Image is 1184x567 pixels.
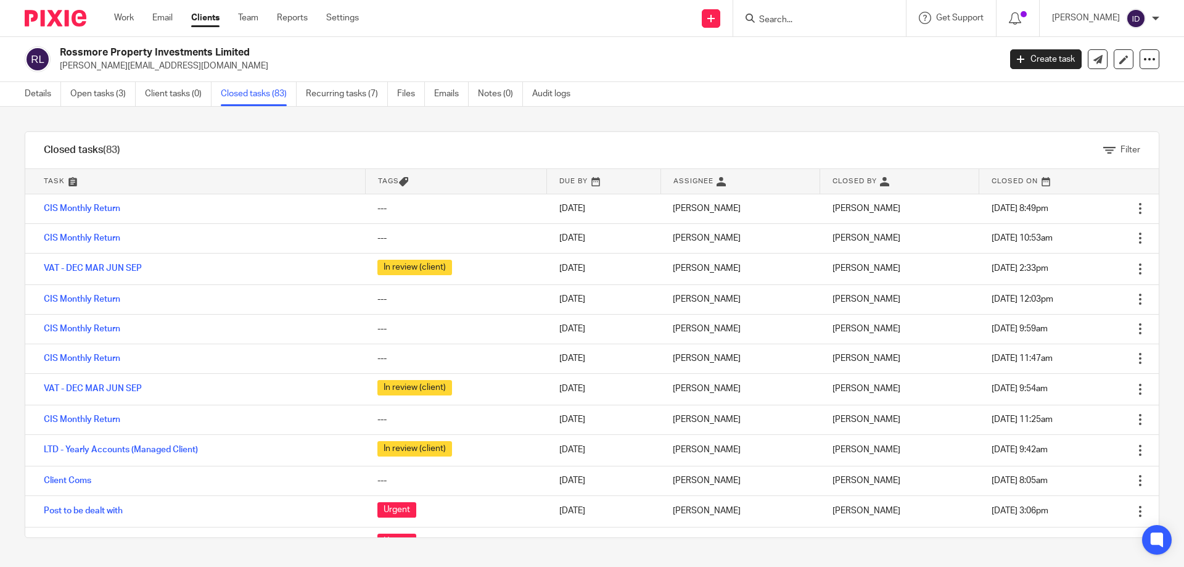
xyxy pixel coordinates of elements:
[25,10,86,27] img: Pixie
[832,264,900,273] span: [PERSON_NAME]
[377,232,535,244] div: ---
[547,495,660,527] td: [DATE]
[660,314,820,344] td: [PERSON_NAME]
[377,202,535,215] div: ---
[377,502,416,518] span: Urgent
[377,413,535,426] div: ---
[547,314,660,344] td: [DATE]
[365,169,547,194] th: Tags
[832,295,900,304] span: [PERSON_NAME]
[992,204,1048,213] span: [DATE] 8:49pm
[547,466,660,495] td: [DATE]
[377,323,535,335] div: ---
[660,194,820,223] td: [PERSON_NAME]
[44,507,123,515] a: Post to be dealt with
[44,476,91,485] a: Client Coms
[377,260,452,275] span: In review (client)
[377,474,535,487] div: ---
[660,223,820,253] td: [PERSON_NAME]
[25,82,61,106] a: Details
[44,295,120,304] a: CIS Monthly Return
[44,234,120,242] a: CIS Monthly Return
[44,415,120,424] a: CIS Monthly Return
[60,60,992,72] p: [PERSON_NAME][EMAIL_ADDRESS][DOMAIN_NAME]
[434,82,469,106] a: Emails
[547,527,660,558] td: [DATE]
[44,325,120,333] a: CIS Monthly Return
[660,253,820,284] td: [PERSON_NAME]
[992,295,1053,304] span: [DATE] 12:03pm
[547,373,660,405] td: [DATE]
[992,476,1048,485] span: [DATE] 8:05am
[478,82,523,106] a: Notes (0)
[992,415,1053,424] span: [DATE] 11:25am
[377,293,535,305] div: ---
[992,325,1048,333] span: [DATE] 9:59am
[44,144,120,157] h1: Closed tasks
[44,264,142,273] a: VAT - DEC MAR JUN SEP
[191,12,220,24] a: Clients
[660,495,820,527] td: [PERSON_NAME]
[832,325,900,333] span: [PERSON_NAME]
[660,527,820,558] td: [PERSON_NAME]
[832,384,900,393] span: [PERSON_NAME]
[44,204,120,213] a: CIS Monthly Return
[397,82,425,106] a: Files
[660,466,820,495] td: [PERSON_NAME]
[377,441,452,457] span: In review (client)
[377,534,416,549] span: Urgent
[832,204,900,213] span: [PERSON_NAME]
[660,373,820,405] td: [PERSON_NAME]
[992,507,1048,515] span: [DATE] 3:06pm
[377,352,535,365] div: ---
[44,354,120,363] a: CIS Monthly Return
[832,507,900,515] span: [PERSON_NAME]
[832,445,900,454] span: [PERSON_NAME]
[660,284,820,314] td: [PERSON_NAME]
[1052,12,1120,24] p: [PERSON_NAME]
[60,46,805,59] h2: Rossmore Property Investments Limited
[547,253,660,284] td: [DATE]
[660,405,820,434] td: [PERSON_NAME]
[145,82,212,106] a: Client tasks (0)
[44,445,198,454] a: LTD - Yearly Accounts (Managed Client)
[1126,9,1146,28] img: svg%3E
[547,284,660,314] td: [DATE]
[1120,146,1140,154] span: Filter
[547,223,660,253] td: [DATE]
[992,354,1053,363] span: [DATE] 11:47am
[547,344,660,373] td: [DATE]
[992,445,1048,454] span: [DATE] 9:42am
[306,82,388,106] a: Recurring tasks (7)
[70,82,136,106] a: Open tasks (3)
[238,12,258,24] a: Team
[832,476,900,485] span: [PERSON_NAME]
[992,384,1048,393] span: [DATE] 9:54am
[221,82,297,106] a: Closed tasks (83)
[832,354,900,363] span: [PERSON_NAME]
[277,12,308,24] a: Reports
[152,12,173,24] a: Email
[25,46,51,72] img: svg%3E
[936,14,984,22] span: Get Support
[326,12,359,24] a: Settings
[832,234,900,242] span: [PERSON_NAME]
[377,380,452,395] span: In review (client)
[547,194,660,223] td: [DATE]
[758,15,869,26] input: Search
[114,12,134,24] a: Work
[103,145,120,155] span: (83)
[660,434,820,466] td: [PERSON_NAME]
[44,384,142,393] a: VAT - DEC MAR JUN SEP
[992,264,1048,273] span: [DATE] 2:33pm
[992,234,1053,242] span: [DATE] 10:53am
[532,82,580,106] a: Audit logs
[547,405,660,434] td: [DATE]
[832,415,900,424] span: [PERSON_NAME]
[547,434,660,466] td: [DATE]
[1010,49,1082,69] a: Create task
[660,344,820,373] td: [PERSON_NAME]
